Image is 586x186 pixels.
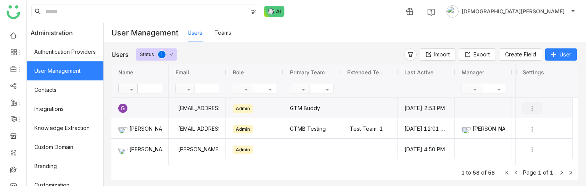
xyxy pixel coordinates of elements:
div: Press SPACE to select this row. [111,98,169,118]
a: Integrations [27,99,103,119]
span: User [559,51,571,58]
span: of [481,169,486,176]
button: Export [459,48,496,61]
p: 1 [160,51,163,58]
gtmb-cell-renderer: GTM Buddy [290,98,333,118]
a: Authentication Providers [27,42,103,61]
span: Import [434,50,450,59]
gtmb-cell-renderer: GTMB Testing [290,119,333,139]
a: Knowledge Extraction [27,119,103,138]
div: Press SPACE to select this row. [111,118,169,139]
span: Page [523,169,536,176]
gtmb-cell-renderer: [DATE] 12:01 PM [404,119,448,139]
span: 1 [461,169,465,176]
span: Last active [404,69,433,75]
nz-badge-sup: 1 [158,51,166,58]
button: Import [420,48,456,61]
button: User [545,48,577,61]
gtmb-cell-renderer: [DATE] 2:53 PM [404,98,448,118]
img: 684a9b57de261c4b36a3d29f [118,145,127,154]
img: 684a9d79de261c4b36a3e13b [462,124,471,133]
span: Extended Team Names [347,69,385,75]
a: User Management [27,61,103,80]
button: [DEMOGRAPHIC_DATA][PERSON_NAME] [445,5,577,18]
div: Press SPACE to select this row. [515,139,573,159]
div: Test Team-1 [347,119,391,139]
div: Press SPACE to select this row. [515,118,573,139]
div: Status [140,48,154,61]
img: avatar [446,5,459,18]
div: Admin [233,104,253,113]
span: 58 [488,169,495,176]
div: [PERSON_NAME] [118,119,162,139]
img: ask-buddy-normal.svg [264,6,285,17]
span: Role [233,69,244,75]
div: Admin [233,146,253,154]
a: Users [188,29,202,36]
span: Primary Team [290,69,325,75]
span: Create Field [505,50,536,59]
div: [EMAIL_ADDRESS] [175,98,219,118]
img: logo [6,5,20,19]
div: Admin [233,125,253,133]
img: more.svg [528,105,536,112]
span: 58 [473,169,480,176]
img: search-type.svg [251,9,257,15]
a: Contacts [27,80,103,99]
div: [PERSON_NAME] [PERSON_NAME] [118,139,162,159]
div: [EMAIL_ADDRESS][DOMAIN_NAME] [175,119,219,139]
span: to [466,169,471,176]
div: Users [111,51,129,58]
a: Custom Domain [27,138,103,157]
span: Manager [462,69,484,75]
div: Press SPACE to select this row. [111,139,169,159]
span: Export [473,50,490,59]
div: G [118,104,127,113]
img: more.svg [528,146,536,154]
span: Settings [523,69,544,75]
span: Name [118,69,133,75]
div: [PERSON_NAME][EMAIL_ADDRESS] [175,139,219,159]
div: Press SPACE to select this row. [515,98,573,118]
button: Create Field [499,48,542,61]
img: 684fd8469a55a50394c15cc7 [118,124,127,133]
span: 1 [550,169,553,176]
img: help.svg [427,8,435,16]
span: of [543,169,548,176]
span: 1 [538,169,541,176]
img: more.svg [528,125,536,133]
a: Teams [214,29,231,36]
span: Administration [31,23,73,42]
div: User Management [104,24,188,42]
span: Email [175,69,189,75]
a: Branding [27,157,103,176]
span: [DEMOGRAPHIC_DATA][PERSON_NAME] [462,7,565,16]
div: [PERSON_NAME] [462,119,505,139]
gtmb-cell-renderer: [DATE] 4:50 PM [404,139,448,159]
